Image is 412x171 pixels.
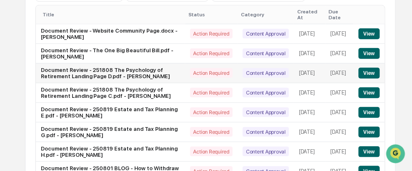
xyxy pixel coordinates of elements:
[359,28,380,39] button: View
[294,44,325,64] td: [DATE]
[36,24,185,44] td: Document Review - Website Community Page.docx - [PERSON_NAME]
[243,68,289,78] div: Content Approval
[243,29,289,38] div: Content Approval
[359,127,380,138] button: View
[359,129,380,135] a: View
[359,68,380,79] button: View
[326,44,354,64] td: [DATE]
[359,146,380,157] button: View
[294,103,325,123] td: [DATE]
[241,12,291,18] div: Category
[243,107,289,117] div: Content Approval
[243,48,289,58] div: Content Approval
[8,8,25,25] img: Greenboard
[8,33,152,47] p: How can we help?
[329,9,350,20] div: Due Date
[190,107,233,117] div: Action Required
[36,123,185,142] td: Document Review - 250819 Estate and Tax Planning G.pdf - [PERSON_NAME]
[59,109,101,115] a: Powered byPylon
[294,64,325,83] td: [DATE]
[359,87,380,98] button: View
[294,123,325,142] td: [DATE]
[359,148,380,155] a: View
[359,89,380,96] a: View
[190,88,233,97] div: Action Required
[359,109,380,115] a: View
[294,24,325,44] td: [DATE]
[28,80,137,88] div: Start new chat
[36,44,185,64] td: Document Review - The One Big Beautiful Bill.pdf - [PERSON_NAME]
[359,107,380,118] button: View
[142,82,152,92] button: Start new chat
[190,68,233,78] div: Action Required
[385,143,408,166] iframe: Open customer support
[359,48,380,59] button: View
[8,80,23,95] img: 1746055101610-c473b297-6a78-478c-a979-82029cc54cd1
[28,88,106,95] div: We're available if you need us!
[326,24,354,44] td: [DATE]
[294,83,325,103] td: [DATE]
[359,50,380,56] a: View
[190,127,233,137] div: Action Required
[359,31,380,37] a: View
[326,123,354,142] td: [DATE]
[36,103,185,123] td: Document Review - 250819 Estate and Tax Planning E.pdf - [PERSON_NAME]
[326,142,354,162] td: [DATE]
[22,54,138,63] input: Clear
[326,103,354,123] td: [DATE]
[36,64,185,83] td: Document Review - 251808 The Psychology of Retirement Landing Page D.pdf - [PERSON_NAME]
[36,142,185,162] td: Document Review - 250819 Estate and Tax Planning H.pdf - [PERSON_NAME]
[243,147,289,156] div: Content Approval
[36,83,185,103] td: Document Review - 251808 The Psychology of Retirement Landing Page C.pdf - [PERSON_NAME]
[243,88,289,97] div: Content Approval
[190,48,233,58] div: Action Required
[188,12,234,18] div: Status
[243,127,289,137] div: Content Approval
[326,64,354,83] td: [DATE]
[359,70,380,76] a: View
[297,9,322,20] div: Created At
[43,12,182,18] div: Title
[294,142,325,162] td: [DATE]
[326,83,354,103] td: [DATE]
[190,29,233,38] div: Action Required
[190,147,233,156] div: Action Required
[83,109,101,115] span: Pylon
